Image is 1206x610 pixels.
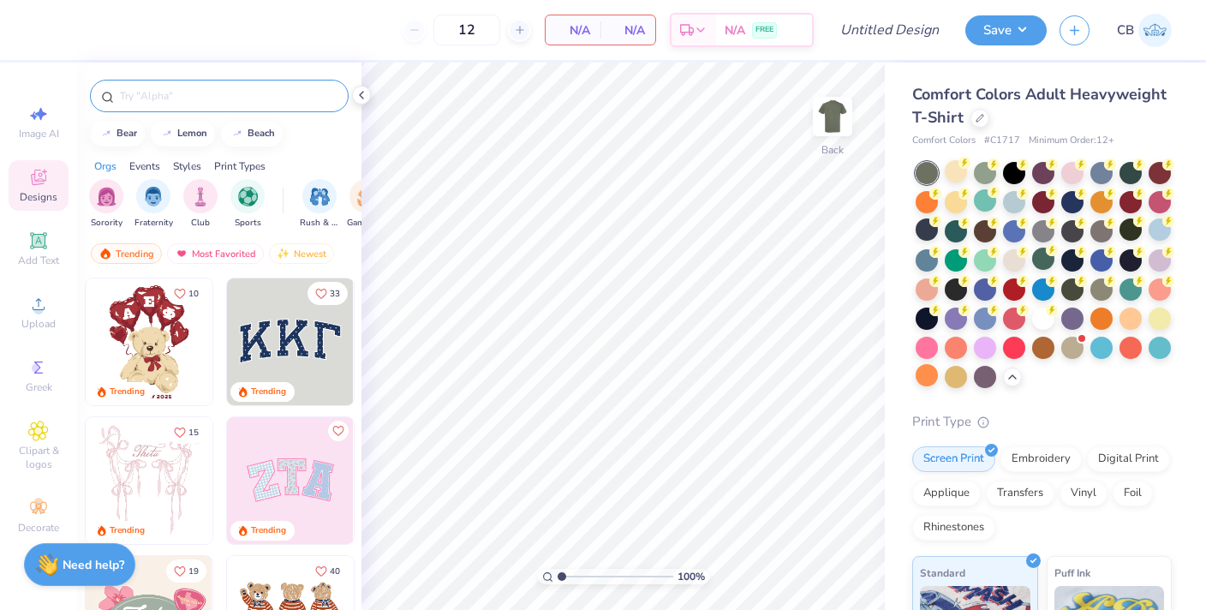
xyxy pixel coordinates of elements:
[725,21,745,39] span: N/A
[86,278,212,405] img: 587403a7-0594-4a7f-b2bd-0ca67a3ff8dd
[347,179,386,230] div: filter for Game Day
[357,187,377,206] img: Game Day Image
[227,417,354,544] img: 9980f5e8-e6a1-4b4a-8839-2b0e9349023c
[175,248,188,260] img: most_fav.gif
[827,13,952,47] input: Untitled Design
[86,417,212,544] img: 83dda5b0-2158-48ca-832c-f6b4ef4c4536
[269,243,334,264] div: Newest
[110,524,145,537] div: Trending
[134,217,173,230] span: Fraternity
[188,428,199,437] span: 15
[300,179,339,230] div: filter for Rush & Bid
[347,179,386,230] button: filter button
[984,134,1020,148] span: # C1717
[214,158,266,174] div: Print Types
[1060,481,1107,506] div: Vinyl
[238,187,258,206] img: Sports Image
[118,87,337,105] input: Try "Alpha"
[300,217,339,230] span: Rush & Bid
[129,158,160,174] div: Events
[110,386,145,398] div: Trending
[99,129,113,139] img: trend_line.gif
[166,282,206,305] button: Like
[251,524,286,537] div: Trending
[134,179,173,230] div: filter for Fraternity
[191,187,210,206] img: Club Image
[91,243,162,264] div: Trending
[230,179,265,230] div: filter for Sports
[307,282,348,305] button: Like
[1054,564,1090,582] span: Puff Ink
[1087,446,1170,472] div: Digital Print
[212,278,338,405] img: e74243e0-e378-47aa-a400-bc6bcb25063a
[188,290,199,298] span: 10
[9,444,69,471] span: Clipart & logos
[18,521,59,535] span: Decorate
[248,129,275,138] div: beach
[230,129,244,139] img: trend_line.gif
[307,559,348,583] button: Like
[177,129,207,138] div: lemon
[227,278,354,405] img: 3b9aba4f-e317-4aa7-a679-c95a879539bd
[1113,481,1153,506] div: Foil
[212,417,338,544] img: d12a98c7-f0f7-4345-bf3a-b9f1b718b86e
[166,421,206,444] button: Like
[556,21,590,39] span: N/A
[173,158,201,174] div: Styles
[21,317,56,331] span: Upload
[353,278,480,405] img: edfb13fc-0e43-44eb-bea2-bf7fc0dd67f9
[912,446,995,472] div: Screen Print
[912,84,1167,128] span: Comfort Colors Adult Heavyweight T-Shirt
[920,564,965,582] span: Standard
[1117,14,1172,47] a: CB
[221,121,283,147] button: beach
[183,179,218,230] div: filter for Club
[755,24,773,36] span: FREE
[90,121,145,147] button: bear
[300,179,339,230] button: filter button
[965,15,1047,45] button: Save
[1000,446,1082,472] div: Embroidery
[26,380,52,394] span: Greek
[116,129,137,138] div: bear
[94,158,116,174] div: Orgs
[328,421,349,441] button: Like
[1138,14,1172,47] img: Chase Beeson
[815,99,850,134] img: Back
[134,179,173,230] button: filter button
[18,254,59,267] span: Add Text
[89,179,123,230] button: filter button
[167,243,264,264] div: Most Favorited
[251,386,286,398] div: Trending
[183,179,218,230] button: filter button
[912,134,976,148] span: Comfort Colors
[99,248,112,260] img: trending.gif
[63,557,124,573] strong: Need help?
[330,290,340,298] span: 33
[160,129,174,139] img: trend_line.gif
[611,21,645,39] span: N/A
[678,569,705,584] span: 100 %
[144,187,163,206] img: Fraternity Image
[151,121,215,147] button: lemon
[821,142,844,158] div: Back
[166,559,206,583] button: Like
[1029,134,1114,148] span: Minimum Order: 12 +
[912,515,995,541] div: Rhinestones
[986,481,1054,506] div: Transfers
[188,567,199,576] span: 19
[191,217,210,230] span: Club
[230,179,265,230] button: filter button
[97,187,116,206] img: Sorority Image
[912,481,981,506] div: Applique
[353,417,480,544] img: 5ee11766-d822-42f5-ad4e-763472bf8dcf
[91,217,122,230] span: Sorority
[235,217,261,230] span: Sports
[912,412,1172,432] div: Print Type
[19,127,59,141] span: Image AI
[20,190,57,204] span: Designs
[347,217,386,230] span: Game Day
[1117,21,1134,40] span: CB
[330,567,340,576] span: 40
[433,15,500,45] input: – –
